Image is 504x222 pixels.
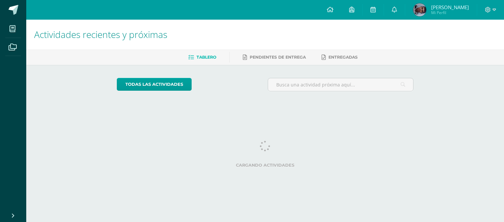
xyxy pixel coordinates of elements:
[243,52,306,63] a: Pendientes de entrega
[322,52,358,63] a: Entregadas
[197,55,216,60] span: Tablero
[250,55,306,60] span: Pendientes de entrega
[431,10,469,15] span: Mi Perfil
[268,78,413,91] input: Busca una actividad próxima aquí...
[413,3,426,16] img: 91627a726e5daafc79a5340cdf0f4749.png
[328,55,358,60] span: Entregadas
[117,163,414,168] label: Cargando actividades
[431,4,469,10] span: [PERSON_NAME]
[188,52,216,63] a: Tablero
[34,28,167,41] span: Actividades recientes y próximas
[117,78,192,91] a: todas las Actividades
